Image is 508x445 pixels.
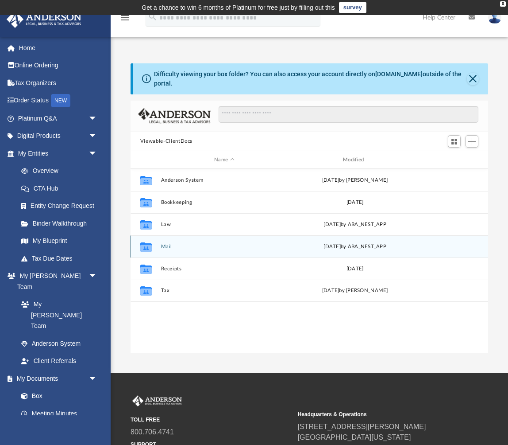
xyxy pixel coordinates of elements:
[6,74,111,92] a: Tax Organizers
[161,222,288,227] button: Law
[467,73,479,85] button: Close
[339,2,366,13] a: survey
[4,11,84,28] img: Anderson Advisors Platinum Portal
[89,127,106,145] span: arrow_drop_down
[131,416,292,424] small: TOLL FREE
[6,370,106,387] a: My Documentsarrow_drop_down
[161,199,288,205] button: Bookkeeping
[135,156,157,164] div: id
[131,169,488,353] div: grid
[292,265,419,273] div: [DATE]
[298,423,426,430] a: [STREET_ADDRESS][PERSON_NAME]
[291,156,418,164] div: Modified
[6,39,111,57] a: Home
[292,199,419,207] div: [DATE]
[292,243,419,251] div: [DATE] by ABA_NEST_APP
[131,428,174,436] a: 800.706.4741
[12,405,106,422] a: Meeting Minutes
[89,370,106,388] span: arrow_drop_down
[142,2,335,13] div: Get a chance to win 6 months of Platinum for free just by filling out this
[219,106,479,123] input: Search files and folders
[160,156,287,164] div: Name
[6,92,111,110] a: Order StatusNEW
[6,144,111,162] a: My Entitiesarrow_drop_down
[161,266,288,272] button: Receipts
[161,288,288,294] button: Tax
[12,387,102,405] a: Box
[466,135,479,148] button: Add
[89,144,106,163] span: arrow_drop_down
[298,410,459,418] small: Headquarters & Operations
[448,135,461,148] button: Switch to Grid View
[119,12,130,23] i: menu
[51,94,70,107] div: NEW
[154,70,467,88] div: Difficulty viewing your box folder? You can also access your account directly on outside of the p...
[12,352,106,370] a: Client Referrals
[500,1,506,7] div: close
[119,17,130,23] a: menu
[12,197,111,215] a: Entity Change Request
[422,156,484,164] div: id
[148,12,158,22] i: search
[12,162,111,180] a: Overview
[140,137,192,145] button: Viewable-ClientDocs
[6,57,111,74] a: Online Ordering
[131,395,184,407] img: Anderson Advisors Platinum Portal
[6,109,111,127] a: Platinum Q&Aarrow_drop_down
[12,335,106,352] a: Anderson System
[89,109,106,128] span: arrow_drop_down
[298,433,411,441] a: [GEOGRAPHIC_DATA][US_STATE]
[292,287,419,295] div: [DATE] by [PERSON_NAME]
[488,11,501,24] img: User Pic
[12,296,102,335] a: My [PERSON_NAME] Team
[161,177,288,183] button: Anderson System
[89,267,106,285] span: arrow_drop_down
[12,180,111,197] a: CTA Hub
[6,127,111,145] a: Digital Productsarrow_drop_down
[161,244,288,250] button: Mail
[375,70,423,78] a: [DOMAIN_NAME]
[12,250,111,267] a: Tax Due Dates
[6,267,106,296] a: My [PERSON_NAME] Teamarrow_drop_down
[12,232,106,250] a: My Blueprint
[292,221,419,229] div: [DATE] by ABA_NEST_APP
[12,215,111,232] a: Binder Walkthrough
[292,176,419,184] div: [DATE] by [PERSON_NAME]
